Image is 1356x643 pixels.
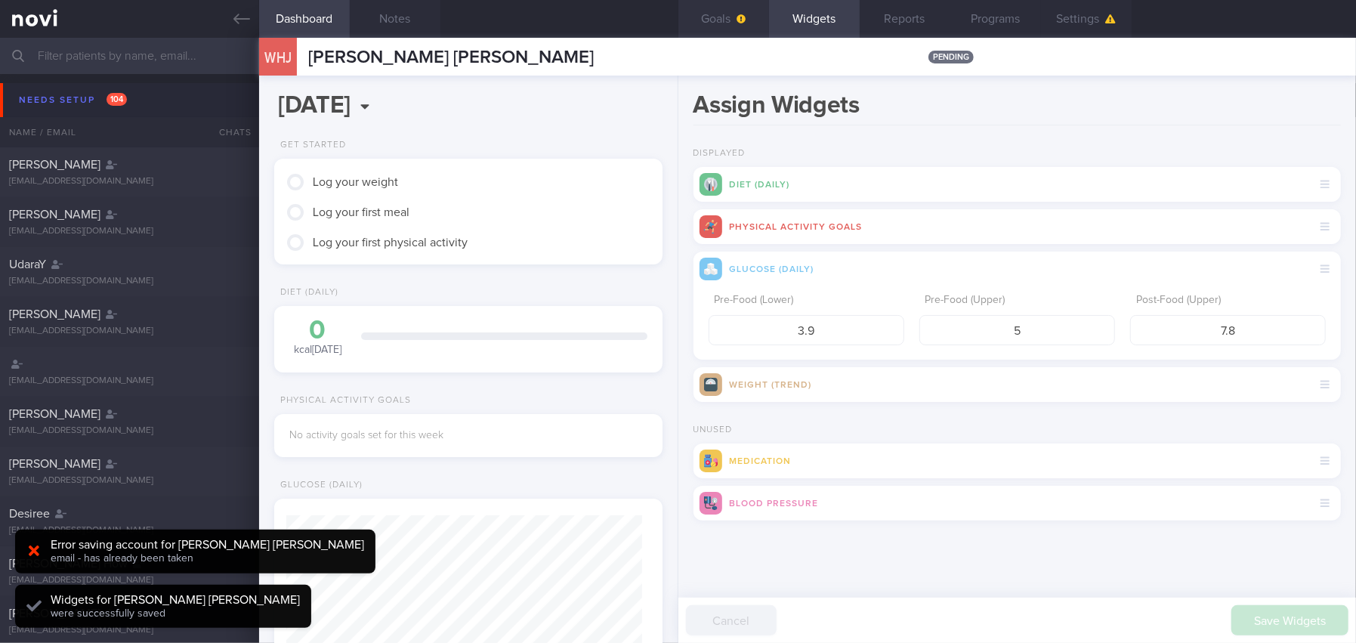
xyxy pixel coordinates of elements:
div: [EMAIL_ADDRESS][DOMAIN_NAME] [9,475,250,487]
input: 9.0 [1130,315,1326,345]
label: Pre-Food (Upper) [925,294,1109,308]
div: [EMAIL_ADDRESS][DOMAIN_NAME] [9,425,250,437]
span: UdaraY [9,258,46,270]
div: 0 [289,317,346,344]
label: Post-Food (Upper) [1136,294,1320,308]
div: No activity goals set for this week [289,429,647,443]
div: Get Started [274,140,346,151]
div: WHJ [255,29,301,87]
div: Chats [199,117,259,147]
div: Glucose (Daily) [693,252,1341,286]
div: kcal [DATE] [289,317,346,357]
span: pending [928,51,974,63]
h2: Displayed [693,148,1341,159]
div: [EMAIL_ADDRESS][DOMAIN_NAME] [9,176,250,187]
span: [PERSON_NAME] [PERSON_NAME] [308,48,594,66]
div: Blood Pressure [693,486,1341,521]
span: [PERSON_NAME] [9,209,100,221]
div: Physical Activity Goals [274,395,411,407]
span: Desiree [9,508,50,520]
div: [EMAIL_ADDRESS][DOMAIN_NAME] [9,525,250,536]
div: Weight (Trend) [693,367,1341,402]
span: [PERSON_NAME] [9,308,100,320]
div: Diet (Daily) [274,287,338,298]
div: [EMAIL_ADDRESS][DOMAIN_NAME] [9,326,250,337]
div: [EMAIL_ADDRESS][DOMAIN_NAME] [9,575,250,586]
span: [PERSON_NAME] [9,408,100,420]
label: Pre-Food (Lower) [715,294,898,308]
div: Needs setup [15,90,131,110]
span: email - has already been taken [51,553,193,564]
div: Diet (Daily) [693,167,1341,202]
input: 4.0 [709,315,904,345]
span: [PERSON_NAME] [9,159,100,171]
div: [EMAIL_ADDRESS][DOMAIN_NAME] [9,276,250,287]
div: Glucose (Daily) [274,480,363,491]
div: [EMAIL_ADDRESS][DOMAIN_NAME] [9,625,250,636]
div: Error saving account for [PERSON_NAME] [PERSON_NAME] [51,537,364,552]
span: [PERSON_NAME] How [9,558,128,570]
div: [EMAIL_ADDRESS][DOMAIN_NAME] [9,226,250,237]
span: 104 [107,93,127,106]
div: Widgets for [PERSON_NAME] [PERSON_NAME] [51,592,300,607]
span: were successfully saved [51,608,165,619]
span: [PERSON_NAME] [9,607,100,620]
div: Physical Activity Goals [693,209,1341,244]
input: 6.0 [919,315,1115,345]
h2: Unused [693,425,1341,436]
span: [PERSON_NAME] [9,458,100,470]
h1: Assign Widgets [693,91,1341,125]
div: Medication [693,444,1341,478]
div: [EMAIL_ADDRESS][DOMAIN_NAME] [9,376,250,387]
